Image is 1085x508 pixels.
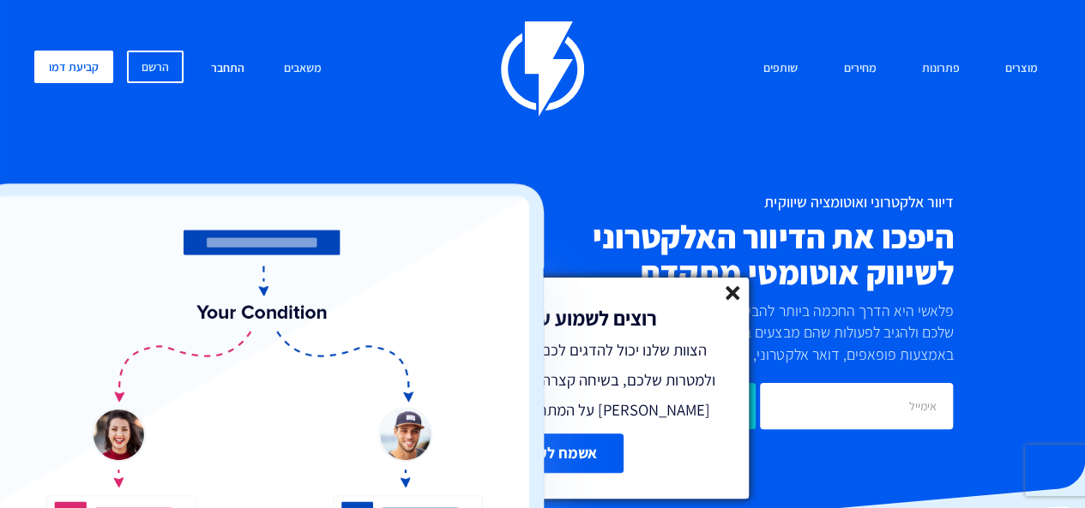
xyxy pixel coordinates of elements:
input: אימייל [760,383,953,429]
a: הרשם [127,51,184,83]
a: שותפים [750,51,811,87]
h2: היפכו את הדיוור האלקטרוני לשיווק אוטומטי מתקדם [471,219,954,290]
a: משאבים [271,51,335,87]
a: מחירים [830,51,889,87]
a: קביעת דמו [34,51,113,83]
a: מוצרים [992,51,1051,87]
a: פתרונות [909,51,973,87]
p: פלאשי היא הדרך החכמה ביותר להבין את המבקרים והלקוחות שלכם ולהגיב לפעולות שהם מבצעים באופן אוטומטי... [598,300,953,366]
h1: דיוור אלקטרוני ואוטומציה שיווקית [471,194,954,211]
a: התחבר [198,51,257,87]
